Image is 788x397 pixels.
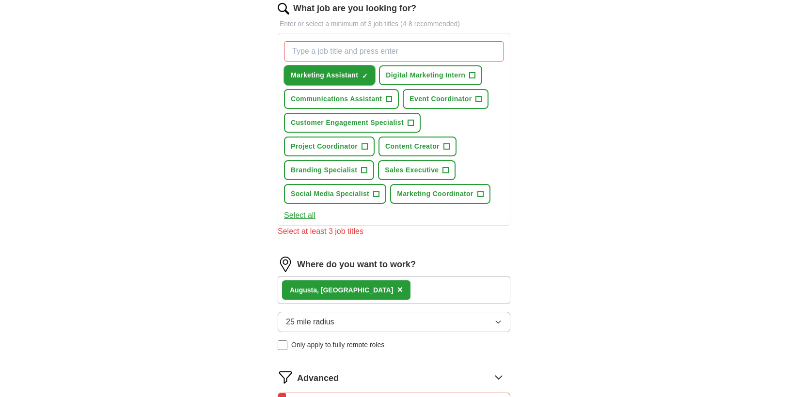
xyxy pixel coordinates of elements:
span: Communications Assistant [291,94,382,104]
span: Only apply to fully remote roles [291,340,384,350]
button: Marketing Assistant✓ [284,65,375,85]
button: × [397,283,403,297]
button: Event Coordinator [403,89,489,109]
span: Customer Engagement Specialist [291,118,404,128]
button: Project Coordinator [284,137,375,156]
input: Type a job title and press enter [284,41,504,61]
span: Digital Marketing Intern [386,70,465,80]
span: Advanced [297,372,339,385]
img: location.png [278,257,293,272]
button: Content Creator [378,137,457,156]
span: Content Creator [385,141,440,152]
span: ✓ [362,72,368,80]
button: Marketing Coordinator [390,184,490,204]
button: Digital Marketing Intern [379,65,482,85]
span: Marketing Coordinator [397,189,473,199]
button: Social Media Specialist [284,184,386,204]
button: Select all [284,210,315,221]
strong: August [290,286,313,294]
img: search.png [278,3,289,15]
span: × [397,284,403,295]
span: Event Coordinator [410,94,472,104]
p: Enter or select a minimum of 3 job titles (4-8 recommended) [278,19,510,29]
button: Customer Engagement Specialist [284,113,421,133]
span: Social Media Specialist [291,189,369,199]
img: filter [278,369,293,385]
div: a, [GEOGRAPHIC_DATA] [290,285,393,295]
button: 25 mile radius [278,312,510,332]
label: What job are you looking for? [293,2,416,15]
span: Sales Executive [385,165,439,175]
span: Marketing Assistant [291,70,358,80]
div: Select at least 3 job titles [278,226,510,237]
button: Sales Executive [378,160,456,180]
button: Communications Assistant [284,89,399,109]
label: Where do you want to work? [297,258,416,271]
input: Only apply to fully remote roles [278,340,287,350]
span: Branding Specialist [291,165,357,175]
span: 25 mile radius [286,316,334,328]
button: Branding Specialist [284,160,374,180]
span: Project Coordinator [291,141,358,152]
